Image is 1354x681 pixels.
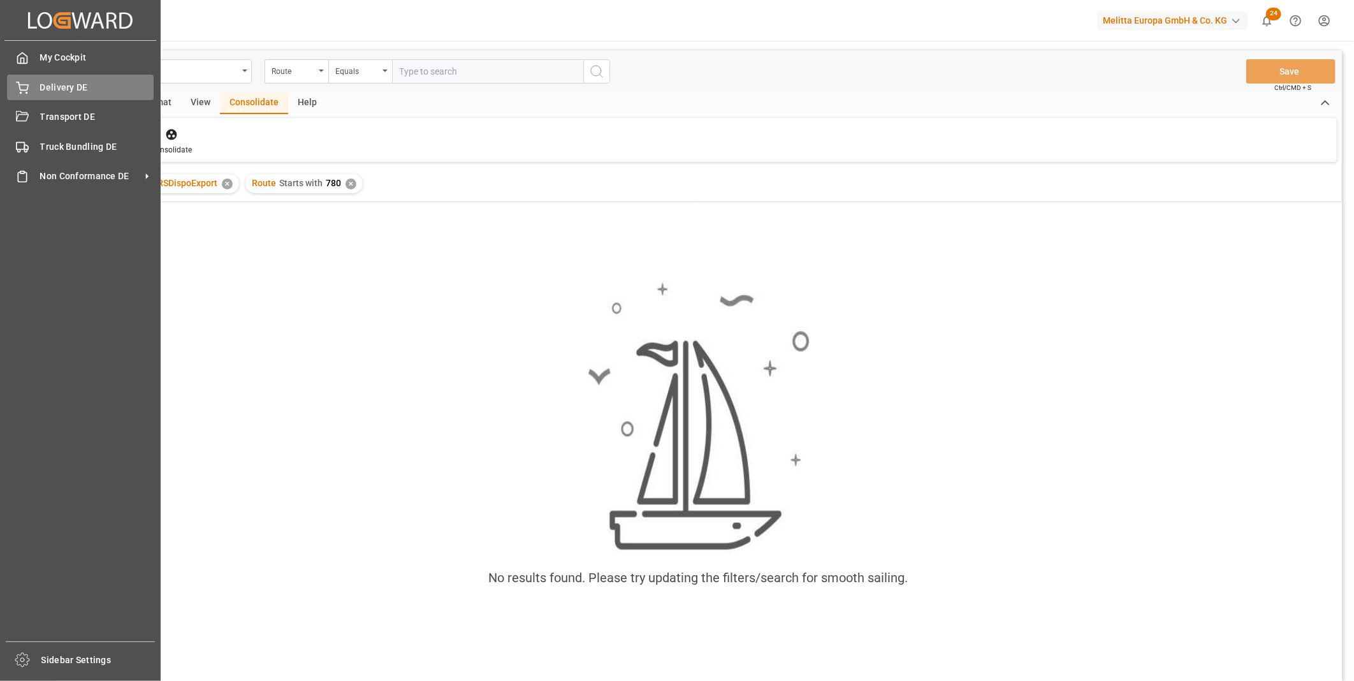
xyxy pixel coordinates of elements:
button: Save [1246,59,1336,84]
span: 24 [1266,8,1281,20]
span: 780 [326,178,341,188]
span: Starts with [279,178,323,188]
div: Help [288,92,326,114]
span: Route [252,178,276,188]
img: smooth_sailing.jpeg [586,281,810,553]
span: Truck Bundling DE [40,140,154,154]
button: Help Center [1281,6,1310,35]
button: show 24 new notifications [1253,6,1281,35]
button: open menu [328,59,392,84]
span: My Cockpit [40,51,154,64]
div: ✕ [346,179,356,189]
a: Transport DE [7,105,154,129]
button: search button [583,59,610,84]
span: Transport DE [40,110,154,124]
div: Consolidate [150,144,192,156]
input: Type to search [392,59,583,84]
span: Sidebar Settings [41,654,156,667]
button: open menu [265,59,328,84]
button: Melitta Europa GmbH & Co. KG [1098,8,1253,33]
a: My Cockpit [7,45,154,70]
span: Ctrl/CMD + S [1274,83,1311,92]
a: Delivery DE [7,75,154,99]
div: No results found. Please try updating the filters/search for smooth sailing. [488,568,908,587]
span: Delivery DE [40,81,154,94]
div: Consolidate [220,92,288,114]
div: View [181,92,220,114]
div: ✕ [222,179,233,189]
div: Melitta Europa GmbH & Co. KG [1098,11,1248,30]
span: Non Conformance DE [40,170,141,183]
div: Equals [335,62,379,77]
div: Route [272,62,315,77]
a: Truck Bundling DE [7,134,154,159]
